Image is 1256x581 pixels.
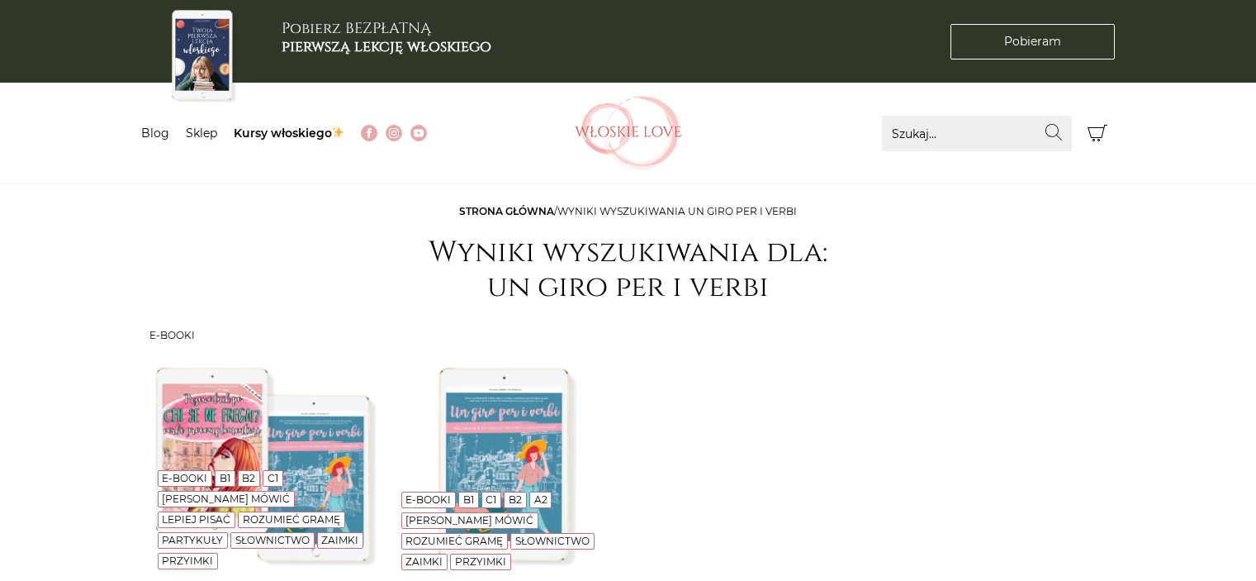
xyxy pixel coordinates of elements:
img: Włoskielove [575,96,682,170]
a: C1 [486,493,496,506]
a: Partykuły [162,534,223,546]
button: Koszyk [1080,116,1116,151]
a: Przyimki [162,555,213,567]
a: [PERSON_NAME] mówić [405,514,533,526]
a: Kursy włoskiego [234,126,345,140]
a: Rozumieć gramę [405,535,503,547]
a: C1 [268,472,278,484]
a: Słownictwo [515,535,590,547]
a: Przyimki [455,555,506,568]
a: Sklep [186,126,217,140]
a: Strona główna [459,205,554,217]
a: Rozumieć gramę [243,513,340,526]
a: Słownictwo [235,534,310,546]
img: ✨ [332,126,344,138]
h3: Pobierz BEZPŁATNĄ [282,20,491,55]
a: Zaimki [321,534,358,546]
a: A2 [534,493,547,506]
input: Szukaj... [882,116,1072,151]
a: [PERSON_NAME] mówić [162,493,290,505]
a: E-booki [405,493,451,506]
a: Blog [141,126,169,140]
a: E-booki [162,472,207,484]
a: Lepiej pisać [162,513,230,526]
a: B2 [509,493,522,506]
h3: E-booki [149,330,1107,341]
b: pierwszą lekcję włoskiego [282,36,491,57]
a: Zaimki [405,555,443,568]
span: Pobieram [1004,33,1061,50]
a: Pobieram [950,24,1115,60]
a: B1 [220,472,230,484]
span: / [459,205,797,217]
h1: Wyniki wyszukiwania dla: un giro per i verbi [141,236,1116,305]
a: B2 [242,472,255,484]
a: B1 [463,493,474,506]
span: Wyniki wyszukiwania un giro per i verbi [557,205,797,217]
